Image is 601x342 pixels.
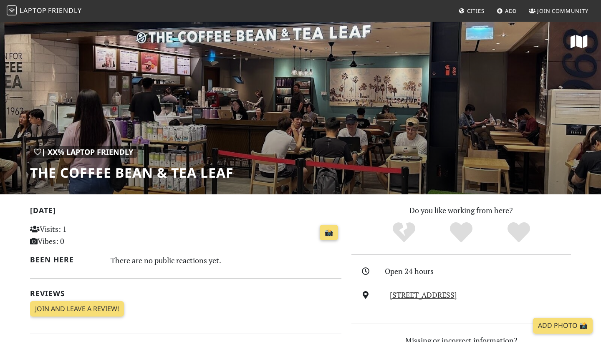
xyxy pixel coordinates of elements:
[30,223,127,247] p: Visits: 1 Vibes: 0
[375,221,433,244] div: No
[30,301,124,317] a: Join and leave a review!
[30,255,101,264] h2: Been here
[493,3,520,18] a: Add
[505,7,517,15] span: Add
[390,290,457,300] a: [STREET_ADDRESS]
[7,4,82,18] a: LaptopFriendly LaptopFriendly
[385,265,576,277] div: Open 24 hours
[537,7,588,15] span: Join Community
[525,3,592,18] a: Join Community
[455,3,488,18] a: Cities
[7,5,17,15] img: LaptopFriendly
[20,6,47,15] span: Laptop
[30,146,137,158] div: | XX% Laptop Friendly
[432,221,490,244] div: Yes
[490,221,548,244] div: Definitely!
[351,204,571,216] p: Do you like working from here?
[30,206,341,218] h2: [DATE]
[30,165,234,181] h1: The Coffee Bean & Tea Leaf
[30,289,341,298] h2: Reviews
[320,225,338,241] a: 📸
[467,7,485,15] span: Cities
[533,318,593,334] a: Add Photo 📸
[48,6,81,15] span: Friendly
[111,254,342,267] div: There are no public reactions yet.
